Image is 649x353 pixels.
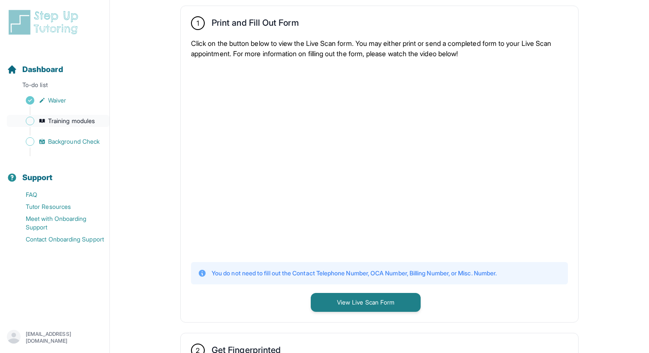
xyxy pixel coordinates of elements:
a: Waiver [7,94,109,106]
span: Background Check [48,137,100,146]
p: Click on the button below to view the Live Scan form. You may either print or send a completed fo... [191,38,568,59]
h2: Print and Fill Out Form [212,18,299,31]
a: Background Check [7,136,109,148]
button: Dashboard [3,50,106,79]
button: Support [3,158,106,187]
button: [EMAIL_ADDRESS][DOMAIN_NAME] [7,330,103,345]
img: logo [7,9,83,36]
span: Training modules [48,117,95,125]
span: Waiver [48,96,66,105]
span: 1 [197,18,199,28]
span: Dashboard [22,63,63,75]
a: FAQ [7,189,109,201]
p: To-do list [3,81,106,93]
a: Meet with Onboarding Support [7,213,109,233]
button: View Live Scan Form [311,293,421,312]
a: Dashboard [7,63,63,75]
a: Tutor Resources [7,201,109,213]
iframe: YouTube video player [191,66,491,253]
a: Contact Onboarding Support [7,233,109,245]
p: [EMAIL_ADDRESS][DOMAIN_NAME] [26,331,103,344]
p: You do not need to fill out the Contact Telephone Number, OCA Number, Billing Number, or Misc. Nu... [212,269,497,278]
span: Support [22,172,53,184]
a: View Live Scan Form [311,298,421,306]
a: Training modules [7,115,109,127]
